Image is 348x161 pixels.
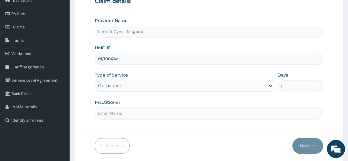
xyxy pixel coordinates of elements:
label: Days [277,72,288,78]
div: Chat with us now [31,34,102,42]
span: Tariff Negotiation [13,64,44,70]
label: Type of Service [95,72,128,78]
span: We're online! [35,44,84,105]
label: HMO ID [95,45,112,51]
label: Practitioner [95,99,120,105]
input: Enter HMO ID [95,53,323,65]
div: Minimize live chat window [99,3,114,18]
span: Tariffs [13,38,24,43]
button: Previous [95,138,130,154]
textarea: Type your message and hit 'Enter' [3,101,115,123]
span: Claims [13,24,25,30]
button: Next [292,138,323,154]
input: Enter Name [95,107,323,119]
label: Provider Name [95,18,128,24]
img: d_794563401_company_1708531726252_794563401 [11,30,25,45]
